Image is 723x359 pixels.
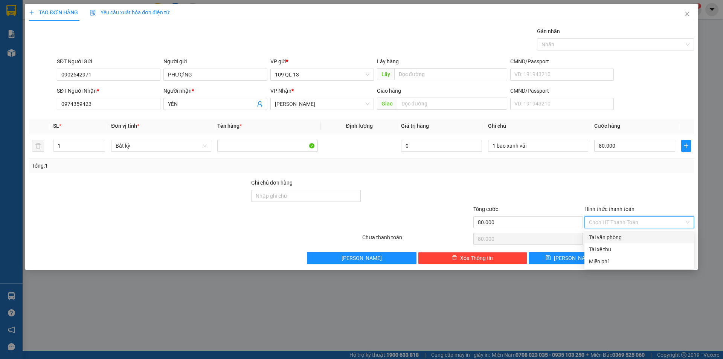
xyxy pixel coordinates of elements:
[589,245,689,254] div: Tài xế thu
[53,123,59,129] span: SL
[90,9,169,15] span: Yêu cầu xuất hóa đơn điện tử
[342,254,382,262] span: [PERSON_NAME]
[29,10,34,15] span: plus
[270,57,374,66] div: VP gửi
[29,9,78,15] span: TẠO ĐƠN HÀNG
[546,255,551,261] span: save
[275,69,369,80] span: 109 QL 13
[397,98,507,110] input: Dọc đường
[377,58,399,64] span: Lấy hàng
[270,88,291,94] span: VP Nhận
[394,68,507,80] input: Dọc đường
[537,28,560,34] label: Gán nhãn
[251,180,293,186] label: Ghi chú đơn hàng
[510,57,614,66] div: CMND/Passport
[43,27,49,34] span: phone
[589,257,689,266] div: Miễn phí
[217,123,242,129] span: Tên hàng
[3,3,41,41] img: logo.jpg
[3,47,76,60] b: GỬI : 109 QL 13
[361,233,473,246] div: Chưa thanh toán
[460,254,493,262] span: Xóa Thông tin
[584,206,635,212] label: Hình thức thanh toán
[163,87,267,95] div: Người nhận
[488,140,588,152] input: Ghi Chú
[401,140,482,152] input: 0
[275,98,369,110] span: Lương Sơn
[3,26,143,35] li: 02523854854
[163,57,267,66] div: Người gửi
[43,5,107,14] b: [PERSON_NAME]
[529,252,610,264] button: save[PERSON_NAME]
[111,123,139,129] span: Đơn vị tính
[589,233,689,241] div: Tại văn phòng
[418,252,528,264] button: deleteXóa Thông tin
[682,143,691,149] span: plus
[377,88,401,94] span: Giao hàng
[554,254,594,262] span: [PERSON_NAME]
[452,255,457,261] span: delete
[473,206,498,212] span: Tổng cước
[251,190,361,202] input: Ghi chú đơn hàng
[257,101,263,107] span: user-add
[3,17,143,26] li: 01 [PERSON_NAME]
[90,10,96,16] img: icon
[684,11,690,17] span: close
[401,123,429,129] span: Giá trị hàng
[57,87,160,95] div: SĐT Người Nhận
[346,123,373,129] span: Định lượng
[377,68,394,80] span: Lấy
[677,4,698,25] button: Close
[594,123,620,129] span: Cước hàng
[485,119,591,133] th: Ghi chú
[217,140,317,152] input: VD: Bàn, Ghế
[32,140,44,152] button: delete
[116,140,207,151] span: Bất kỳ
[681,140,691,152] button: plus
[377,98,397,110] span: Giao
[32,162,279,170] div: Tổng: 1
[307,252,416,264] button: [PERSON_NAME]
[43,18,49,24] span: environment
[57,57,160,66] div: SĐT Người Gửi
[510,87,614,95] div: CMND/Passport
